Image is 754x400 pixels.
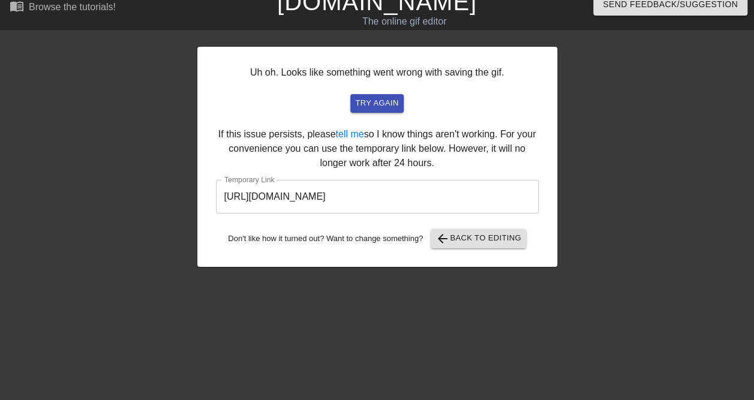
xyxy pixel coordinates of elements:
[350,94,403,113] button: try again
[435,231,450,246] span: arrow_back
[216,229,539,248] div: Don't like how it turned out? Want to change something?
[355,97,398,110] span: try again
[431,229,526,248] button: Back to Editing
[435,231,521,246] span: Back to Editing
[257,14,551,29] div: The online gif editor
[335,129,364,139] a: tell me
[197,47,557,267] div: Uh oh. Looks like something went wrong with saving the gif. If this issue persists, please so I k...
[216,180,539,213] input: bare
[29,2,116,12] div: Browse the tutorials!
